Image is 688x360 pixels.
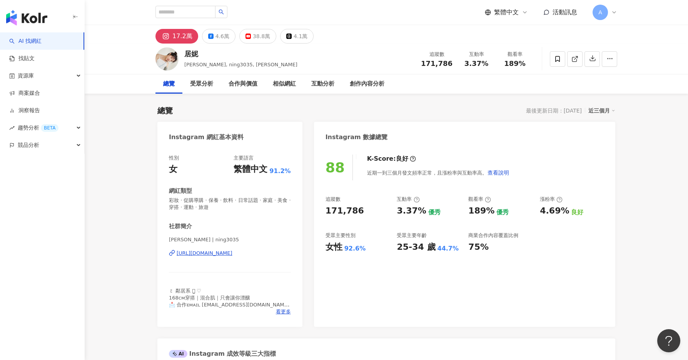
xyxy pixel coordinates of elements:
[169,197,291,211] span: 彩妝 · 促購導購 · 保養 · 飲料 · 日常話題 · 家庭 · 美食 · 穿搭 · 運動 · 旅遊
[367,165,509,180] div: 近期一到三個月發文頻率正常，且漲粉率與互動率高。
[396,155,408,163] div: 良好
[397,241,435,253] div: 25-34 歲
[397,232,427,239] div: 受眾主要年齡
[526,108,582,114] div: 最後更新日期：[DATE]
[269,167,291,175] span: 91.2%
[169,250,291,257] a: [URL][DOMAIN_NAME]
[397,196,419,203] div: 互動率
[169,288,290,315] span: ꒰ 鄰居系 灬̤̬ ♡ 168ᴄᴍ穿搭｜混合肌｜只會讓你漂釀 📩 合作ᴇᴍᴀɪʟ [EMAIL_ADDRESS][DOMAIN_NAME] 🍑我的品牌 @dailyme_ginny
[421,50,453,58] div: 追蹤數
[18,67,34,84] span: 資源庫
[468,196,491,203] div: 觀看率
[487,165,509,180] button: 查看說明
[155,47,179,71] img: KOL Avatar
[172,31,192,42] div: 17.2萬
[234,155,254,161] div: 主要語言
[311,79,334,89] div: 互動分析
[294,31,307,42] div: 4.1萬
[571,208,583,217] div: 良好
[464,60,488,67] span: 3.37%
[540,196,563,203] div: 漲粉率
[6,10,47,25] img: logo
[9,37,42,45] a: searchAI 找網紅
[9,107,40,114] a: 洞察報告
[494,8,519,17] span: 繁體中文
[190,79,213,89] div: 受眾分析
[428,208,441,217] div: 優秀
[326,133,388,141] div: Instagram 數據總覽
[215,31,229,42] div: 4.6萬
[169,350,276,358] div: Instagram 成效等級三大指標
[163,79,175,89] div: 總覽
[202,29,235,44] button: 4.6萬
[326,232,356,239] div: 受眾主要性別
[219,9,224,15] span: search
[553,8,577,16] span: 活動訊息
[367,155,416,163] div: K-Score :
[397,205,426,217] div: 3.37%
[588,106,615,116] div: 近三個月
[18,119,58,136] span: 趨勢分析
[496,208,509,217] div: 優秀
[657,329,680,352] iframe: Help Scout Beacon - Open
[169,350,187,358] div: AI
[280,29,314,44] button: 4.1萬
[504,60,526,67] span: 189%
[344,244,366,253] div: 92.6%
[468,205,494,217] div: 189%
[157,105,173,116] div: 總覽
[326,160,345,175] div: 88
[9,125,15,131] span: rise
[598,8,602,17] span: A
[468,232,518,239] div: 商業合作內容覆蓋比例
[18,136,39,154] span: 競品分析
[177,250,232,257] div: [URL][DOMAIN_NAME]
[350,79,384,89] div: 創作內容分析
[184,49,297,59] div: 居妮
[540,205,569,217] div: 4.69%
[239,29,276,44] button: 38.8萬
[169,222,192,230] div: 社群簡介
[326,241,342,253] div: 女性
[155,29,198,44] button: 17.2萬
[468,241,489,253] div: 75%
[9,89,40,97] a: 商案媒合
[169,236,291,243] span: [PERSON_NAME] | ning3035
[9,55,35,62] a: 找貼文
[462,50,491,58] div: 互動率
[184,62,297,67] span: [PERSON_NAME], ning3035, [PERSON_NAME]
[488,170,509,176] span: 查看說明
[169,155,179,161] div: 性別
[169,187,192,195] div: 網紅類型
[229,79,257,89] div: 合作與價值
[500,50,529,58] div: 觀看率
[169,163,177,175] div: 女
[326,196,341,203] div: 追蹤數
[276,308,291,315] span: 看更多
[326,205,364,217] div: 171,786
[253,31,270,42] div: 38.8萬
[438,244,459,253] div: 44.7%
[41,124,58,132] div: BETA
[169,133,244,141] div: Instagram 網紅基本資料
[273,79,296,89] div: 相似網紅
[421,59,453,67] span: 171,786
[234,163,267,175] div: 繁體中文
